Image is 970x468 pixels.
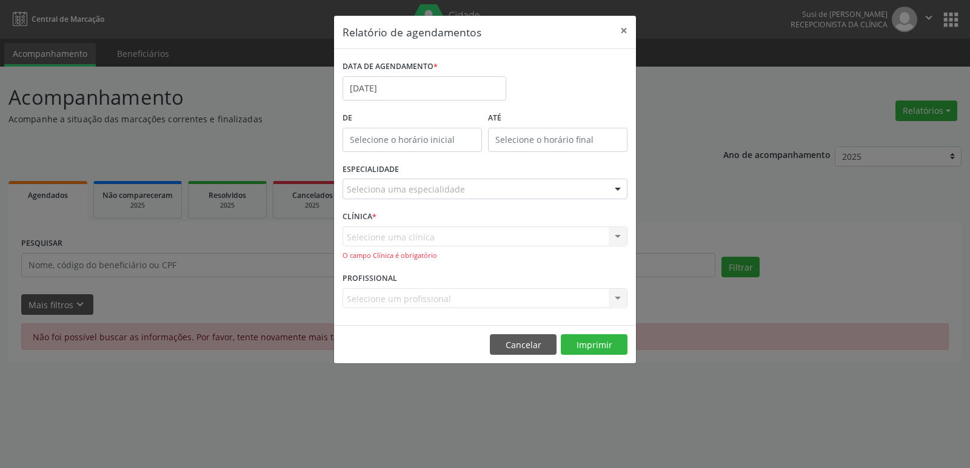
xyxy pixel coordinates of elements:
[343,58,438,76] label: DATA DE AGENDAMENTO
[561,334,627,355] button: Imprimir
[488,128,627,152] input: Selecione o horário final
[343,24,481,40] h5: Relatório de agendamentos
[347,183,465,196] span: Seleciona uma especialidade
[343,208,376,226] label: CLÍNICA
[488,109,627,128] label: ATÉ
[343,160,399,179] label: ESPECIALIDADE
[343,76,506,101] input: Selecione uma data ou intervalo
[612,16,636,45] button: Close
[343,109,482,128] label: De
[343,269,397,288] label: PROFISSIONAL
[343,128,482,152] input: Selecione o horário inicial
[343,251,627,261] div: O campo Clínica é obrigatório
[490,334,557,355] button: Cancelar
